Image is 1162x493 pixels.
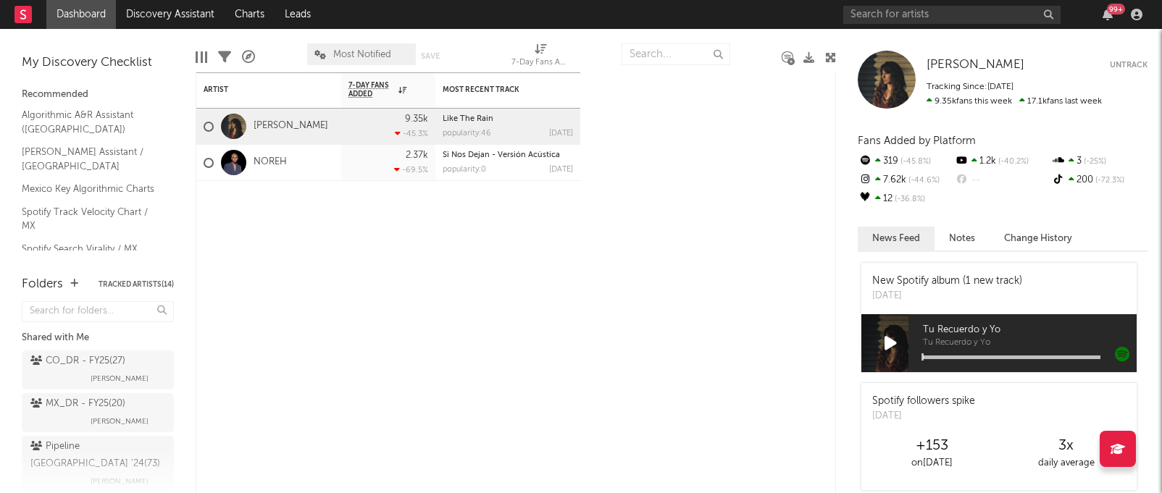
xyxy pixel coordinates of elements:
span: -25 % [1082,158,1106,166]
span: [PERSON_NAME] [91,413,149,430]
div: [DATE] [872,409,975,424]
div: daily average [999,455,1133,472]
div: -- [954,171,1050,190]
div: Shared with Me [22,329,174,347]
a: MX_DR - FY25(20)[PERSON_NAME] [22,393,174,432]
div: [DATE] [549,130,573,138]
span: [PERSON_NAME] [91,370,149,387]
div: [DATE] [872,289,1022,303]
a: Spotify Search Virality / MX [22,241,159,257]
div: 99 + [1107,4,1125,14]
button: Notes [935,227,990,250]
div: MX_DR - FY25 ( 20 ) [30,395,125,413]
span: Tracking Since: [DATE] [927,83,1013,91]
a: [PERSON_NAME] Assistant / [GEOGRAPHIC_DATA] [22,144,159,174]
button: Save [421,52,440,60]
div: A&R Pipeline [242,36,255,78]
div: 319 [858,152,954,171]
a: [PERSON_NAME] [927,58,1024,72]
div: 3 x [999,437,1133,455]
div: on [DATE] [865,455,999,472]
div: 7-Day Fans Added (7-Day Fans Added) [511,54,569,72]
div: Folders [22,276,63,293]
div: Most Recent Track [443,85,551,94]
div: 3 [1051,152,1148,171]
span: -45.8 % [898,158,931,166]
div: 2.37k [406,151,428,160]
span: [PERSON_NAME] [927,59,1024,71]
div: Filters [218,36,231,78]
div: +153 [865,437,999,455]
span: -44.6 % [906,177,940,185]
span: -40.2 % [996,158,1029,166]
div: 9.35k [405,114,428,124]
button: News Feed [858,227,935,250]
input: Search... [622,43,730,65]
button: Tracked Artists(14) [99,281,174,288]
span: Tu Recuerdo y Yo [923,339,1137,347]
div: 7.62k [858,171,954,190]
div: 12 [858,190,954,208]
div: New Spotify album (1 new track) [872,274,1022,289]
div: CO_DR - FY25 ( 27 ) [30,353,125,370]
div: Spotify followers spike [872,394,975,409]
div: 7-Day Fans Added (7-Day Fans Added) [511,36,569,78]
a: Mexico Key Algorithmic Charts [22,181,159,197]
div: Artist [204,85,312,94]
div: Like The Rain [443,115,573,123]
span: 17.1k fans last week [927,97,1102,106]
span: [PERSON_NAME] [91,473,149,490]
div: popularity: 0 [443,166,486,174]
a: Spotify Track Velocity Chart / MX [22,204,159,234]
button: Change History [990,227,1087,250]
a: Si Nos Dejan - Versión Acústica [443,151,560,159]
span: Most Notified [333,50,391,59]
div: 200 [1051,171,1148,190]
div: popularity: 46 [443,130,491,138]
div: Si Nos Dejan - Versión Acústica [443,151,573,159]
div: -69.5 % [394,165,428,174]
div: 1.2k [954,152,1050,171]
span: -72.3 % [1093,177,1124,185]
div: [DATE] [549,166,573,174]
span: 9.35k fans this week [927,97,1012,106]
div: Recommended [22,86,174,104]
div: Pipeline [GEOGRAPHIC_DATA] '24 ( 73 ) [30,438,162,473]
input: Search for folders... [22,301,174,322]
a: Algorithmic A&R Assistant ([GEOGRAPHIC_DATA]) [22,107,159,137]
span: 7-Day Fans Added [348,81,395,98]
a: Like The Rain [443,115,493,123]
span: -36.8 % [893,195,925,203]
button: 99+ [1103,9,1113,20]
input: Search for artists [843,6,1061,24]
a: Pipeline [GEOGRAPHIC_DATA] '24(73)[PERSON_NAME] [22,436,174,492]
a: CO_DR - FY25(27)[PERSON_NAME] [22,350,174,389]
button: Untrack [1110,58,1148,72]
div: My Discovery Checklist [22,54,174,72]
div: -45.3 % [395,129,428,138]
span: Fans Added by Platform [858,135,976,146]
a: NOREH [254,156,287,169]
a: [PERSON_NAME] [254,120,328,132]
div: Edit Columns [196,36,207,78]
span: Tu Recuerdo y Yo [923,321,1137,339]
